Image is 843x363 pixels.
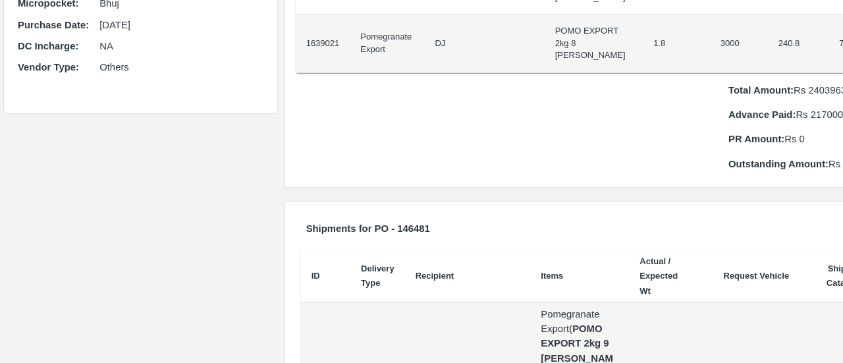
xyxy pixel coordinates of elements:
b: Request Vehicle [723,271,789,281]
b: Items [541,271,563,281]
b: Actual / Expected Wt [639,256,678,296]
b: Outstanding Amount: [728,159,829,169]
td: Pomegranate Export [350,14,424,73]
p: NA [99,39,263,53]
td: 3000 [710,14,768,73]
td: 1639021 [296,14,350,73]
b: ID [312,271,320,281]
b: Advance Paid: [728,109,796,120]
b: Vendor Type : [18,62,79,72]
td: POMO EXPORT 2kg 8 [PERSON_NAME] [545,14,643,73]
b: Delivery Type [361,264,394,288]
b: DC Incharge : [18,41,78,51]
p: Others [99,60,263,74]
b: Shipments for PO - 146481 [306,223,430,234]
td: 240.8 [768,14,829,73]
b: Total Amount: [728,85,794,96]
b: PR Amount: [728,134,784,144]
b: Recipient [416,271,454,281]
b: Purchase Date : [18,20,89,30]
td: DJ [424,14,544,73]
p: [DATE] [99,18,263,32]
td: 1.8 [643,14,710,73]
